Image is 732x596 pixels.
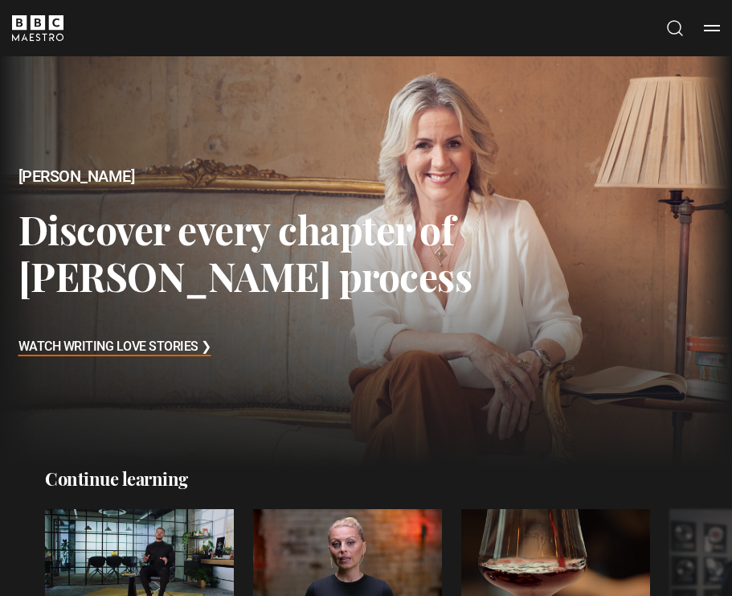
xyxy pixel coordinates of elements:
[704,20,720,36] button: Toggle navigation
[45,468,687,490] h2: Continue learning
[18,206,484,299] h3: Discover every chapter of [PERSON_NAME] process
[18,335,211,360] h3: Watch Writing Love Stories ❯
[12,15,63,41] svg: BBC Maestro
[18,165,484,187] h2: [PERSON_NAME]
